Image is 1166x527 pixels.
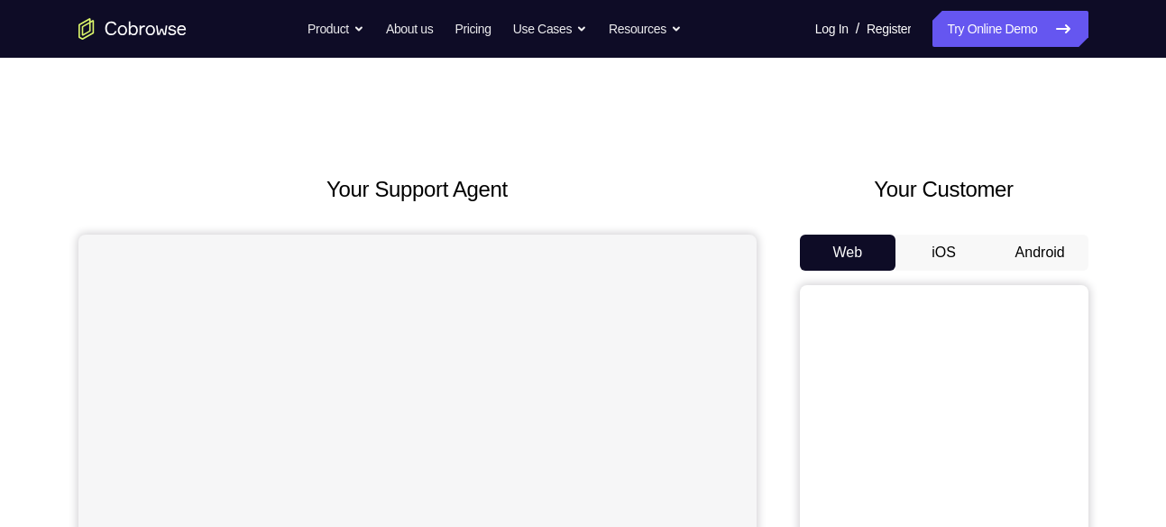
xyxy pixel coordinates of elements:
[800,235,896,271] button: Web
[78,18,187,40] a: Go to the home page
[800,173,1088,206] h2: Your Customer
[609,11,682,47] button: Resources
[856,18,859,40] span: /
[78,173,757,206] h2: Your Support Agent
[386,11,433,47] a: About us
[308,11,364,47] button: Product
[932,11,1088,47] a: Try Online Demo
[454,11,491,47] a: Pricing
[815,11,849,47] a: Log In
[513,11,587,47] button: Use Cases
[895,235,992,271] button: iOS
[992,235,1088,271] button: Android
[867,11,911,47] a: Register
